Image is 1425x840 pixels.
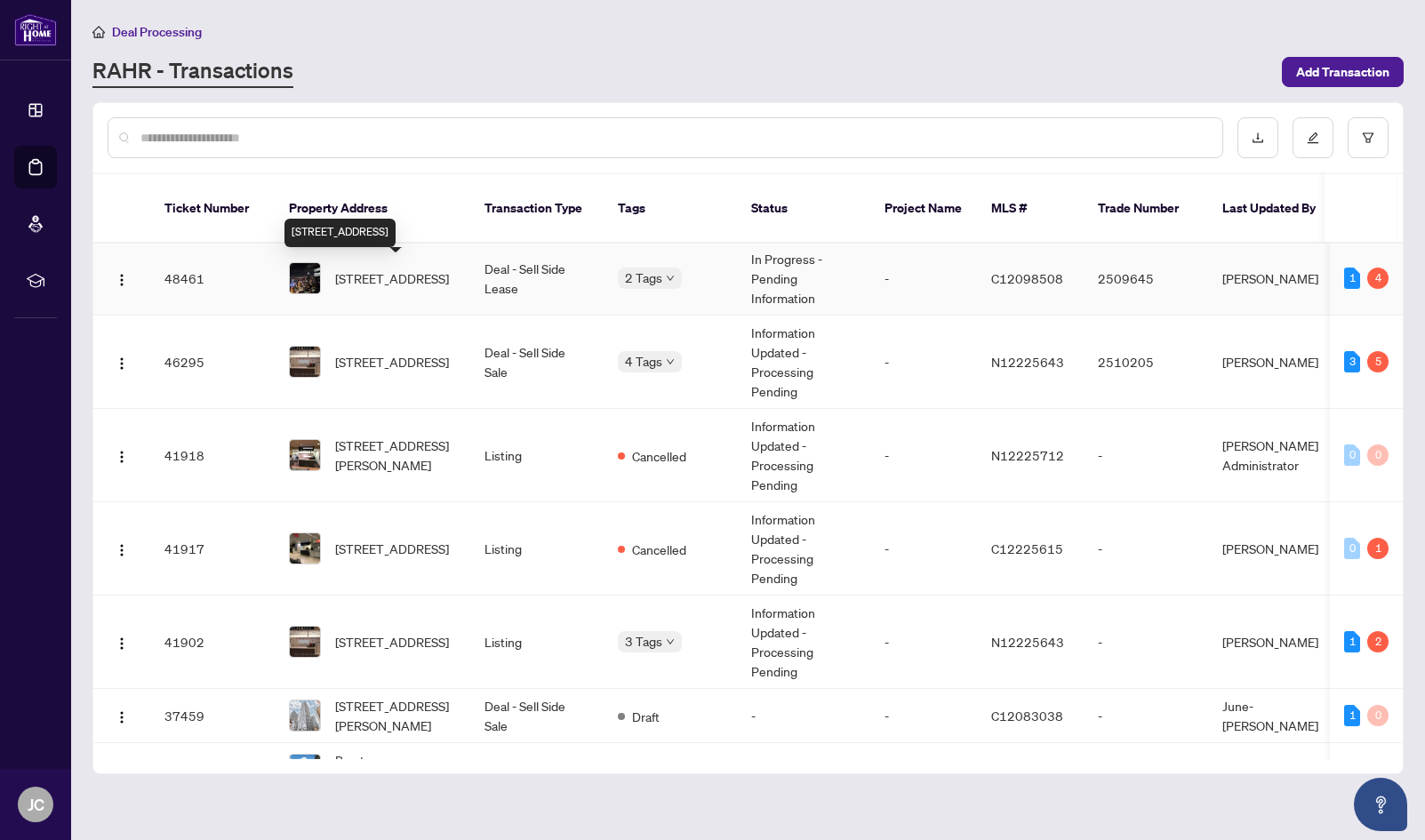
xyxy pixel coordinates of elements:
th: Project Name [870,174,977,244]
div: 1 [1367,538,1389,559]
span: 2 Tags [625,268,662,288]
td: Listing - Lease [470,743,604,797]
span: Deal Processing [112,24,202,40]
td: Listing [470,596,604,689]
td: - [870,689,977,743]
th: Property Address [275,174,470,244]
button: filter [1348,117,1389,158]
td: - [1084,409,1208,502]
th: Tags [604,174,737,244]
td: [PERSON_NAME] [1208,316,1341,409]
td: In Progress - Pending Information [737,242,870,316]
img: thumbnail-img [290,755,320,785]
span: C12083038 [991,708,1063,724]
span: down [666,637,675,646]
button: Logo [108,628,136,656]
span: filter [1362,132,1374,144]
button: Logo [108,441,136,469]
img: thumbnail-img [290,347,320,377]
div: 3 [1344,351,1360,372]
button: Logo [108,348,136,376]
span: N12225643 [991,634,1064,650]
span: C12225615 [991,540,1063,556]
th: Status [737,174,870,244]
span: Add Transaction [1296,58,1389,86]
span: [STREET_ADDRESS] [335,352,449,372]
td: June-[PERSON_NAME] [1208,689,1341,743]
td: - [870,316,977,409]
button: edit [1293,117,1333,158]
img: thumbnail-img [290,440,320,470]
button: Open asap [1354,778,1407,831]
div: 5 [1367,351,1389,372]
span: down [666,274,675,283]
img: logo [14,13,57,46]
button: Logo [108,534,136,563]
td: [PERSON_NAME] [1208,242,1341,316]
div: 1 [1344,268,1360,289]
span: down [666,357,675,366]
td: [PERSON_NAME] Administrator [1208,409,1341,502]
td: - [870,596,977,689]
div: 1 [1344,705,1360,726]
td: Deal - Sell Side Lease [470,242,604,316]
button: Logo [108,701,136,730]
img: thumbnail-img [290,700,320,731]
span: Cancelled [632,540,686,559]
img: Logo [115,356,129,371]
span: download [1252,132,1264,144]
td: Deal - Sell Side Sale [470,689,604,743]
div: 4 [1367,268,1389,289]
td: 41902 [150,596,275,689]
th: Trade Number [1084,174,1208,244]
td: - [1084,502,1208,596]
span: [STREET_ADDRESS][PERSON_NAME] [335,436,456,475]
img: Logo [115,543,129,557]
div: [STREET_ADDRESS] [284,219,396,247]
td: - [1084,689,1208,743]
td: - [1084,743,1208,797]
span: Bsmt-[STREET_ADDRESS] [335,750,456,789]
img: thumbnail-img [290,533,320,564]
td: Listing [470,409,604,502]
td: 37459 [150,689,275,743]
span: Draft [632,707,660,726]
div: 0 [1367,705,1389,726]
td: - [870,502,977,596]
span: JC [28,792,44,817]
button: Logo [108,264,136,292]
a: RAHR - Transactions [92,56,293,88]
div: 1 [1344,631,1360,652]
span: Cancelled [632,446,686,466]
img: Logo [115,450,129,464]
span: home [92,26,105,38]
img: Logo [115,710,129,724]
div: 0 [1344,538,1360,559]
td: Listing [470,502,604,596]
th: MLS # [977,174,1084,244]
span: C12098508 [991,270,1063,286]
button: download [1237,117,1278,158]
td: 41917 [150,502,275,596]
td: Information Updated - Processing Pending [737,502,870,596]
span: N12225712 [991,447,1064,463]
td: - [870,743,977,797]
img: Logo [115,273,129,287]
span: 3 Tags [625,631,662,652]
th: Transaction Type [470,174,604,244]
button: Logo [108,756,136,784]
td: Deal - Sell Side Sale [470,316,604,409]
th: Ticket Number [150,174,275,244]
span: [STREET_ADDRESS][PERSON_NAME] [335,696,456,735]
td: Information Updated - Processing Pending [737,316,870,409]
div: 2 [1367,631,1389,652]
button: Add Transaction [1282,57,1404,87]
td: - [737,689,870,743]
span: [STREET_ADDRESS] [335,632,449,652]
span: N12225643 [991,354,1064,370]
img: Logo [115,636,129,651]
span: [STREET_ADDRESS] [335,539,449,558]
img: thumbnail-img [290,263,320,293]
td: - [1208,743,1341,797]
td: - [870,242,977,316]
